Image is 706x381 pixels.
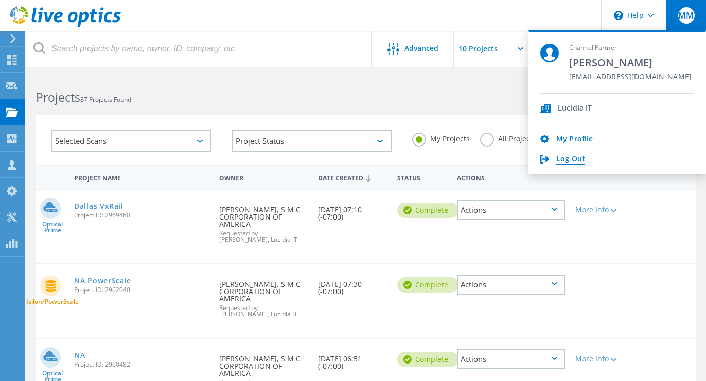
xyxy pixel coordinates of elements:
[452,168,571,187] div: Actions
[232,130,392,152] div: Project Status
[397,352,458,367] div: Complete
[36,89,80,105] b: Projects
[569,72,692,82] span: [EMAIL_ADDRESS][DOMAIN_NAME]
[51,130,211,152] div: Selected Scans
[558,104,592,114] span: Lucidia IT
[74,352,85,359] a: NA
[556,155,585,165] a: Log Out
[313,264,392,305] div: [DATE] 07:30 (-07:00)
[26,31,372,67] input: Search projects by name, owner, ID, company, etc
[397,203,458,218] div: Complete
[404,45,438,52] span: Advanced
[392,168,451,187] div: Status
[678,11,694,20] span: MM
[214,264,313,328] div: [PERSON_NAME], S M C CORPORATION OF AMERICA
[575,206,618,213] div: More Info
[74,361,209,368] span: Project ID: 2960482
[397,277,458,293] div: Complete
[74,287,209,293] span: Project ID: 2962040
[10,22,121,29] a: Live Optics Dashboard
[575,355,618,362] div: More Info
[80,95,131,104] span: 87 Projects Found
[569,56,692,69] span: [PERSON_NAME]
[26,299,79,305] span: Isilon/PowerScale
[457,200,566,220] div: Actions
[569,44,692,52] span: Channel Partner
[69,168,214,187] div: Project Name
[480,133,536,142] label: All Projects
[74,212,209,219] span: Project ID: 2969480
[219,230,308,243] span: Requested by [PERSON_NAME], Lucidia IT
[214,168,313,187] div: Owner
[36,221,69,233] span: Optical Prime
[457,349,566,369] div: Actions
[457,275,566,295] div: Actions
[412,133,470,142] label: My Projects
[313,168,392,187] div: Date Created
[219,305,308,317] span: Requested by [PERSON_NAME], Lucidia IT
[556,135,593,144] a: My Profile
[313,339,392,380] div: [DATE] 06:51 (-07:00)
[313,190,392,231] div: [DATE] 07:10 (-07:00)
[74,203,123,210] a: Dallas VxRail
[74,277,131,284] a: NA PowerScale
[214,190,313,253] div: [PERSON_NAME], S M C CORPORATION OF AMERICA
[614,11,623,20] svg: \n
